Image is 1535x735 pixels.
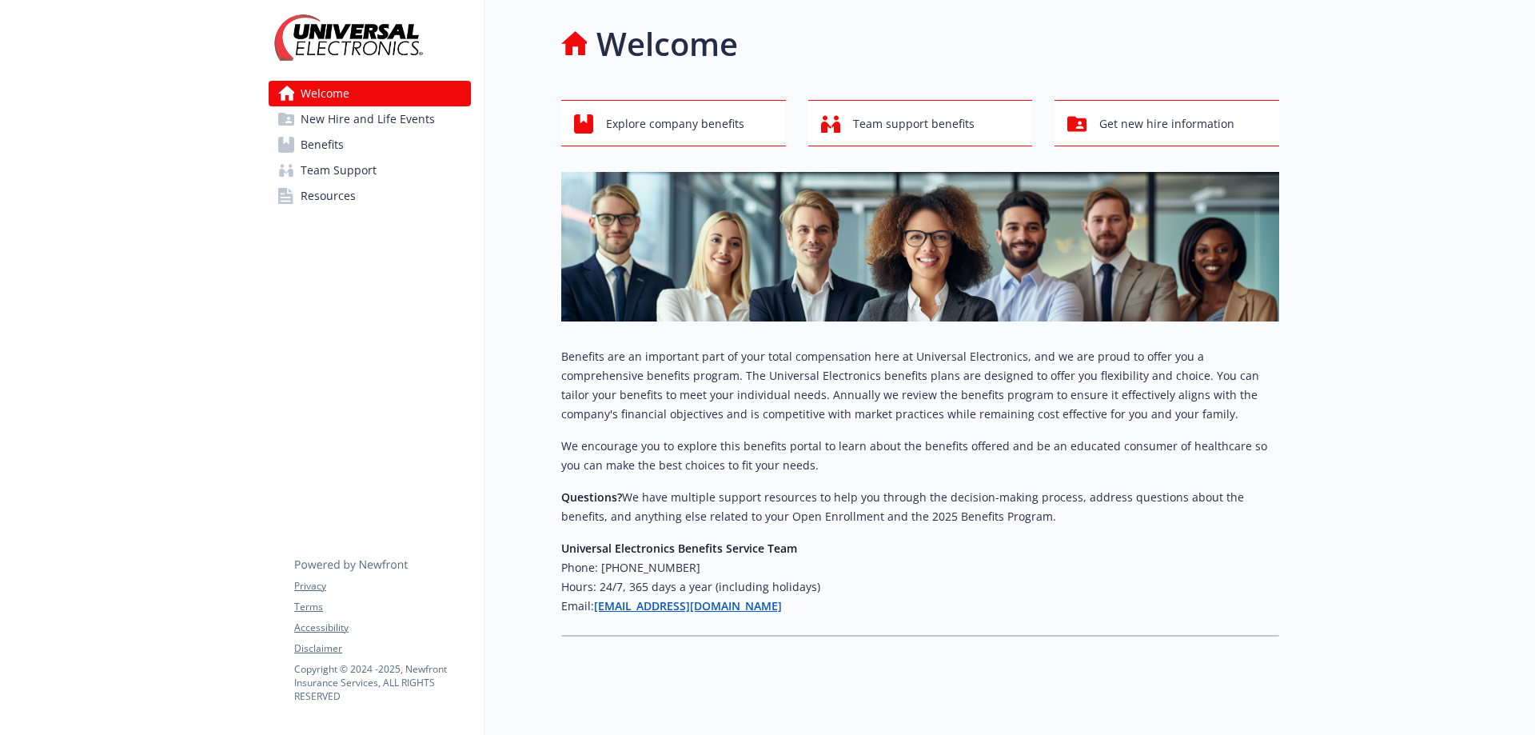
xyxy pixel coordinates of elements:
span: Team support benefits [853,109,975,139]
span: Benefits [301,132,344,158]
p: We have multiple support resources to help you through the decision-making process, address quest... [561,488,1279,526]
p: We encourage you to explore this benefits portal to learn about the benefits offered and be an ed... [561,437,1279,475]
strong: Questions? [561,489,622,505]
a: New Hire and Life Events [269,106,471,132]
span: Welcome [301,81,349,106]
span: Team Support [301,158,377,183]
a: Benefits [269,132,471,158]
a: Disclaimer [294,641,470,656]
button: Explore company benefits [561,100,786,146]
img: overview page banner [561,172,1279,322]
a: Privacy [294,579,470,593]
button: Team support benefits [808,100,1033,146]
strong: Universal Electronics Benefits Service Team [561,541,797,556]
a: Accessibility [294,621,470,635]
p: Benefits are an important part of your total compensation here at Universal Electronics, and we a... [561,347,1279,424]
span: New Hire and Life Events [301,106,435,132]
a: Welcome [269,81,471,106]
a: Terms [294,600,470,614]
span: Resources [301,183,356,209]
button: Get new hire information [1055,100,1279,146]
p: Copyright © 2024 - 2025 , Newfront Insurance Services, ALL RIGHTS RESERVED [294,662,470,703]
h1: Welcome [596,20,738,68]
h6: Phone: [PHONE_NUMBER] [561,558,1279,577]
h6: Hours: 24/7, 365 days a year (including holidays)​ [561,577,1279,597]
a: [EMAIL_ADDRESS][DOMAIN_NAME] [594,598,782,613]
span: Get new hire information [1099,109,1234,139]
span: Explore company benefits [606,109,744,139]
a: Team Support [269,158,471,183]
h6: Email: [561,597,1279,616]
a: Resources [269,183,471,209]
